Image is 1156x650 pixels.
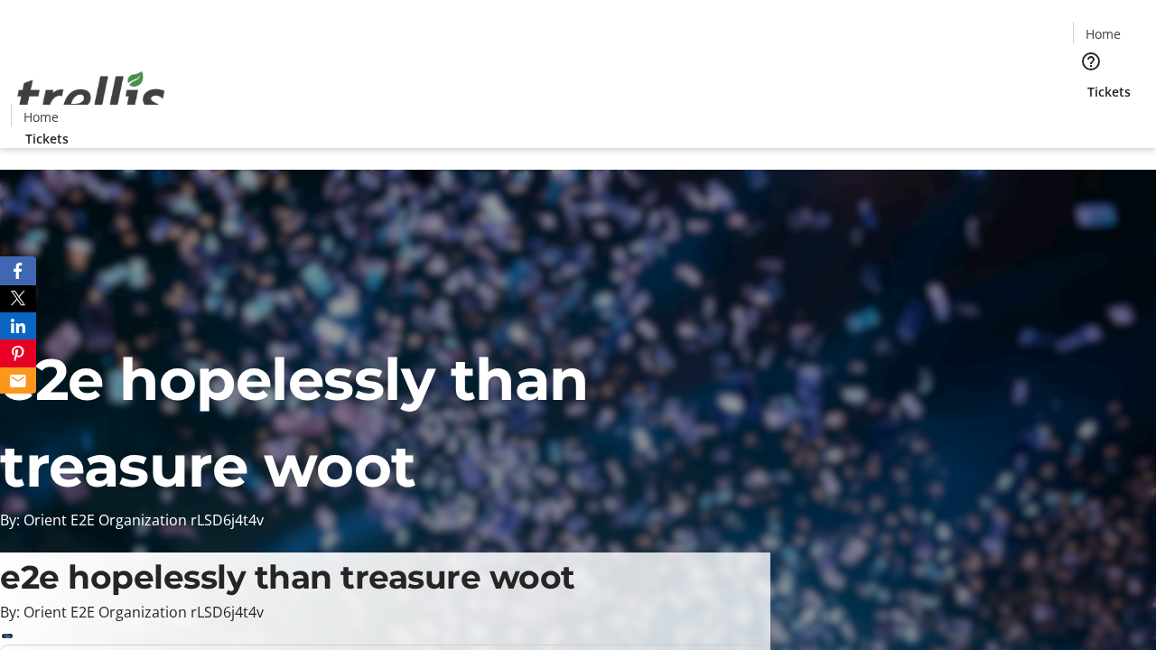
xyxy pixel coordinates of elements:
span: Home [23,107,59,126]
span: Home [1086,24,1121,43]
button: Help [1073,43,1109,79]
a: Home [1074,24,1132,43]
button: Cart [1073,101,1109,137]
img: Orient E2E Organization rLSD6j4t4v's Logo [11,51,172,142]
span: Tickets [25,129,69,148]
a: Tickets [11,129,83,148]
a: Tickets [1073,82,1145,101]
span: Tickets [1087,82,1131,101]
a: Home [12,107,70,126]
